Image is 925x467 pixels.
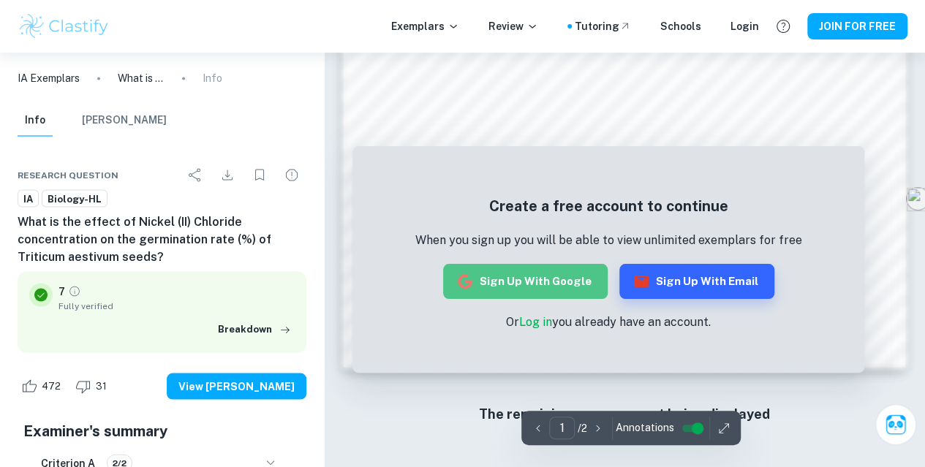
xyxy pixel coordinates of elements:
a: IA [18,189,39,208]
a: Grade fully verified [68,284,81,297]
h6: The remaining pages are not being displayed [373,403,876,424]
button: Help and Feedback [771,14,796,39]
button: Ask Clai [875,404,916,445]
a: Login [730,18,759,34]
span: 472 [34,379,69,393]
button: [PERSON_NAME] [82,105,167,137]
a: Tutoring [575,18,631,34]
button: Info [18,105,53,137]
div: Bookmark [245,160,274,189]
span: Biology-HL [42,191,107,206]
div: Report issue [277,160,306,189]
button: View [PERSON_NAME] [167,373,306,399]
div: Dislike [72,374,115,398]
a: IA Exemplars [18,70,80,86]
div: Like [18,374,69,398]
div: Download [213,160,242,189]
p: Exemplars [391,18,459,34]
span: Fully verified [58,299,295,312]
a: Log in [519,315,552,329]
p: Info [203,70,222,86]
p: Or you already have an account. [415,314,802,331]
button: Sign up with Email [619,264,774,299]
span: 31 [88,379,115,393]
h5: Examiner's summary [23,419,301,441]
a: Biology-HL [42,189,107,208]
button: Sign up with Google [443,264,608,299]
div: Share [181,160,210,189]
p: 7 [58,283,65,299]
h5: Create a free account to continue [415,195,802,217]
span: Annotations [616,420,674,436]
span: IA [18,191,38,206]
a: Schools [660,18,701,34]
span: Research question [18,168,118,181]
button: Breakdown [214,318,295,340]
p: What is the effect of Nickel (II) Chloride concentration on the germination rate (%) of Triticum ... [118,70,165,86]
p: / 2 [578,420,587,436]
img: Clastify logo [18,12,110,41]
p: When you sign up you will be able to view unlimited exemplars for free [415,232,802,249]
p: Review [488,18,538,34]
button: JOIN FOR FREE [807,13,907,39]
h6: What is the effect of Nickel (II) Chloride concentration on the germination rate (%) of Triticum ... [18,213,306,265]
